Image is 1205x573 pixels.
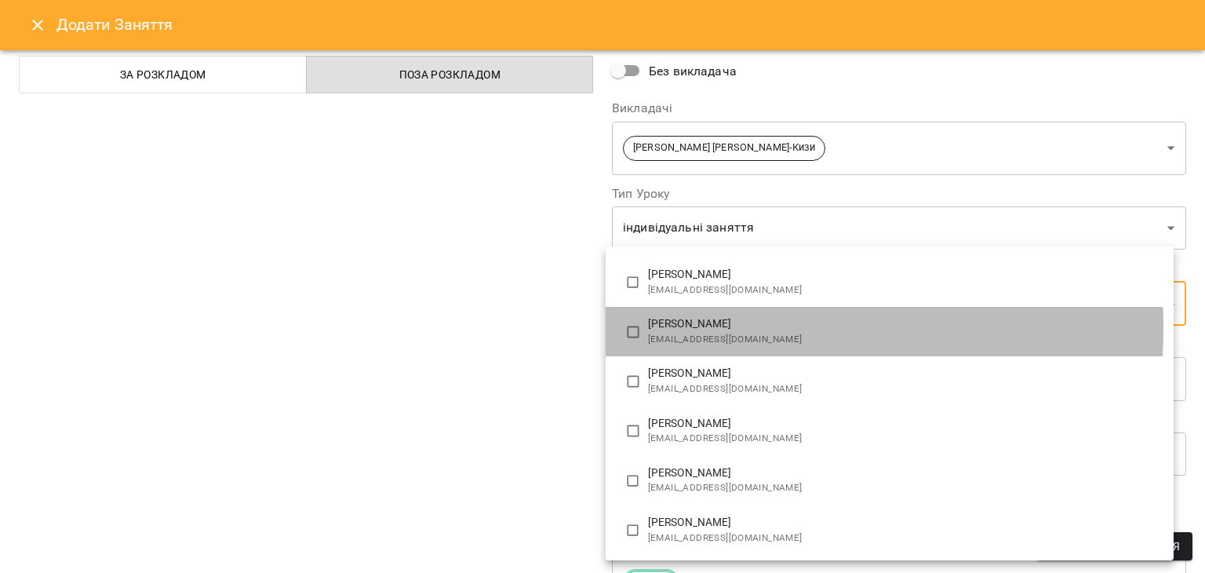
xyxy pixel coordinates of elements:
span: [EMAIL_ADDRESS][DOMAIN_NAME] [648,283,1161,298]
span: [EMAIL_ADDRESS][DOMAIN_NAME] [648,332,1161,348]
p: [PERSON_NAME] [648,515,1161,531]
span: [EMAIL_ADDRESS][DOMAIN_NAME] [648,381,1161,397]
span: [EMAIL_ADDRESS][DOMAIN_NAME] [648,431,1161,447]
p: [PERSON_NAME] [648,465,1161,481]
p: [PERSON_NAME] [648,267,1161,283]
span: [EMAIL_ADDRESS][DOMAIN_NAME] [648,480,1161,496]
p: [PERSON_NAME] [648,366,1161,381]
p: [PERSON_NAME] [648,316,1161,332]
span: [EMAIL_ADDRESS][DOMAIN_NAME] [648,531,1161,546]
p: [PERSON_NAME] [648,416,1161,432]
